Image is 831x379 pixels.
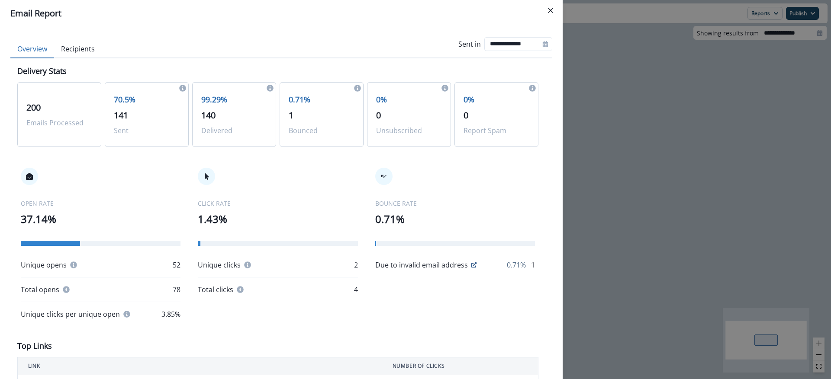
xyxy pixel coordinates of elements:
p: 1.43% [198,211,358,227]
p: 4 [354,284,358,295]
span: 200 [26,102,41,113]
p: 0% [464,94,529,105]
button: Overview [10,40,54,58]
p: Unique clicks [198,260,241,270]
p: Total clicks [198,284,233,295]
p: Unique opens [21,260,67,270]
p: CLICK RATE [198,199,358,208]
p: Unsubscribed [376,125,442,136]
span: 0 [464,109,468,121]
p: Sent in [458,39,481,49]
p: 37.14% [21,211,180,227]
p: 2 [354,260,358,270]
p: BOUNCE RATE [375,199,535,208]
p: 3.85% [161,309,180,319]
p: Delivery Stats [17,65,67,77]
span: 1 [289,109,293,121]
button: Close [544,3,557,17]
button: Recipients [54,40,102,58]
p: 0% [376,94,442,105]
span: 0 [376,109,381,121]
p: Delivered [201,125,267,136]
div: Email Report [10,7,552,20]
p: 0.71% [507,260,526,270]
p: Report Spam [464,125,529,136]
p: 52 [173,260,180,270]
th: LINK [18,357,382,375]
span: 141 [114,109,128,121]
p: Total opens [21,284,59,295]
p: Unique clicks per unique open [21,309,120,319]
th: NUMBER OF CLICKS [382,357,538,375]
p: 0.71% [375,211,535,227]
span: 140 [201,109,216,121]
p: Bounced [289,125,354,136]
p: 78 [173,284,180,295]
p: OPEN RATE [21,199,180,208]
p: Sent [114,125,180,136]
p: 99.29% [201,94,267,105]
p: Emails Processed [26,118,92,128]
p: Top Links [17,340,52,352]
p: 1 [531,260,535,270]
p: Due to invalid email address [375,260,468,270]
p: 70.5% [114,94,180,105]
p: 0.71% [289,94,354,105]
